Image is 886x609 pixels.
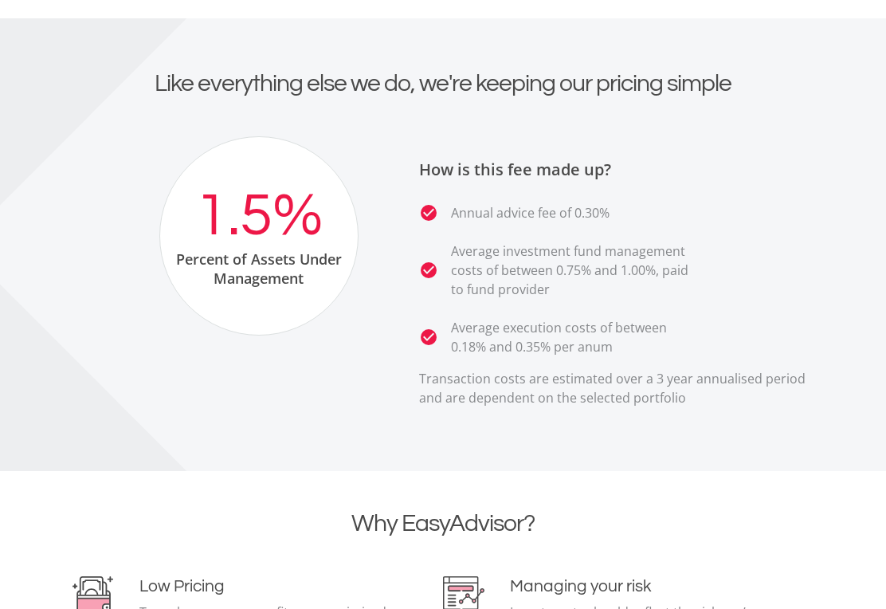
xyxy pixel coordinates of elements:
[419,160,813,179] h3: How is this fee made up?
[419,203,438,222] i: check_circle
[139,576,392,596] h4: Low Pricing
[73,509,813,538] h2: Why EasyAdvisor?
[73,69,813,98] h2: Like everything else we do, we're keeping our pricing simple
[451,242,698,299] p: Average investment fund management costs of between 0.75% and 1.00%, paid to fund provider
[419,261,438,280] i: check_circle
[419,328,438,347] i: check_circle
[419,369,813,407] p: Transaction costs are estimated over a 3 year annualised period and are dependent on the selected...
[195,183,323,249] div: 1.5%
[451,318,698,356] p: Average execution costs of between 0.18% and 0.35% per anum
[510,576,763,596] h4: Managing your risk
[451,203,610,222] p: Annual advice fee of 0.30%
[160,249,358,288] div: Percent of Assets Under Management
